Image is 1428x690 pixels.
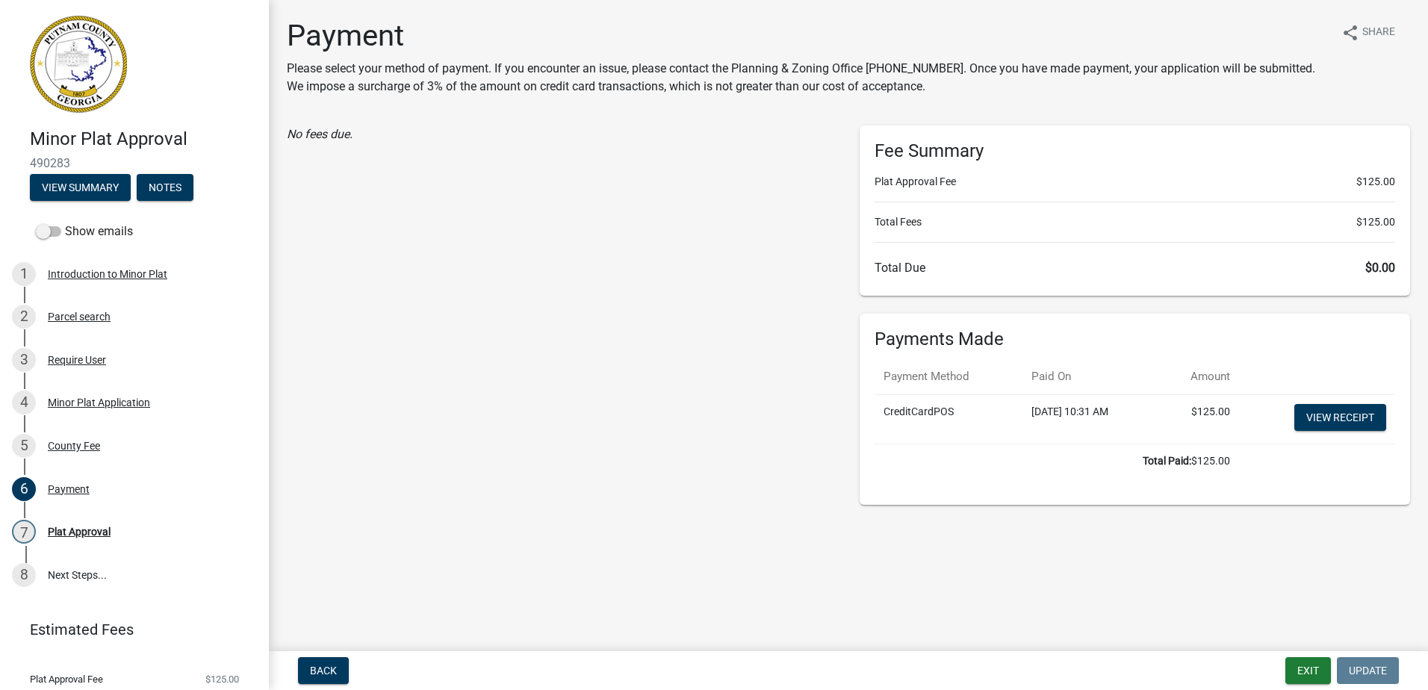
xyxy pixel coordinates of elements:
span: 490283 [30,156,239,170]
span: $125.00 [1356,214,1395,230]
div: 7 [12,520,36,544]
button: Update [1337,657,1399,684]
li: Total Fees [875,214,1395,230]
b: Total Paid: [1143,455,1191,467]
h6: Total Due [875,261,1395,275]
li: Plat Approval Fee [875,174,1395,190]
h6: Payments Made [875,329,1395,350]
button: View Summary [30,174,131,201]
div: Plat Approval [48,526,111,537]
span: $125.00 [1356,174,1395,190]
p: Please select your method of payment. If you encounter an issue, please contact the Planning & Zo... [287,60,1329,96]
a: View receipt [1294,404,1386,431]
div: 6 [12,477,36,501]
h4: Minor Plat Approval [30,128,257,150]
i: share [1341,24,1359,42]
wm-modal-confirm: Summary [30,182,131,194]
span: $125.00 [205,674,239,684]
h6: Fee Summary [875,140,1395,162]
wm-modal-confirm: Notes [137,182,193,194]
span: Update [1349,665,1387,677]
th: Paid On [1022,359,1158,394]
div: Parcel search [48,311,111,322]
a: Estimated Fees [12,615,245,644]
h1: Payment [287,18,1329,54]
th: Payment Method [875,359,1022,394]
td: $125.00 [875,444,1239,478]
button: shareShare [1329,18,1407,47]
button: Back [298,657,349,684]
div: 3 [12,348,36,372]
th: Amount [1157,359,1239,394]
div: 8 [12,563,36,587]
td: [DATE] 10:31 AM [1022,394,1158,444]
button: Notes [137,174,193,201]
span: Plat Approval Fee [30,674,103,684]
span: Share [1362,24,1395,42]
img: Putnam County, Georgia [30,16,127,113]
div: 5 [12,434,36,458]
div: 2 [12,305,36,329]
span: $0.00 [1365,261,1395,275]
div: 4 [12,391,36,414]
div: 1 [12,262,36,286]
button: Exit [1285,657,1331,684]
label: Show emails [36,223,133,240]
div: Payment [48,484,90,494]
td: $125.00 [1157,394,1239,444]
div: Require User [48,355,106,365]
div: Minor Plat Application [48,397,150,408]
div: County Fee [48,441,100,451]
span: Back [310,665,337,677]
div: Introduction to Minor Plat [48,269,167,279]
td: CreditCardPOS [875,394,1022,444]
i: No fees due. [287,127,353,141]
